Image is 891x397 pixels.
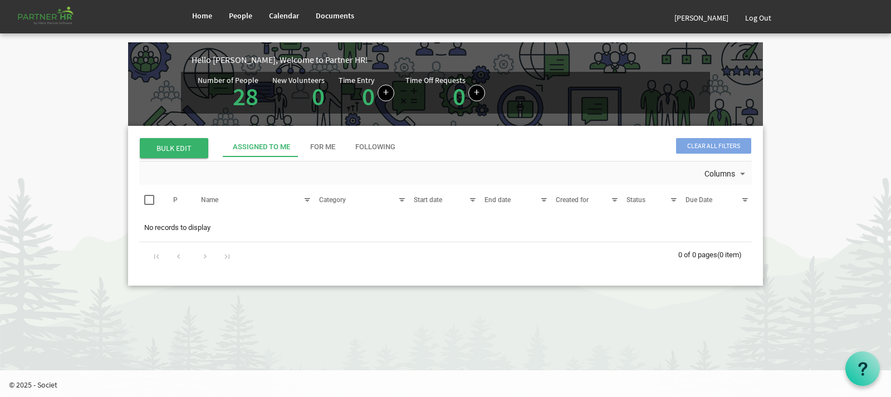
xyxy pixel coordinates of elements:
span: People [229,11,252,21]
div: Columns [702,161,750,185]
span: Start date [414,196,442,204]
a: 28 [233,81,258,112]
a: Log hours [378,85,394,101]
td: No records to display [139,217,752,238]
div: Go to previous page [171,248,186,263]
div: Go to first page [149,248,164,263]
div: Go to last page [219,248,234,263]
div: Number of pending time-off requests [405,76,496,109]
div: Time Off Requests [405,76,466,84]
a: [PERSON_NAME] [666,2,737,33]
div: For Me [310,142,335,153]
span: (0 item) [717,251,742,259]
span: Columns [703,167,736,181]
span: End date [484,196,511,204]
span: P [173,196,178,204]
p: © 2025 - Societ [9,379,891,390]
div: Following [355,142,395,153]
a: Create a new time off request [468,85,485,101]
span: Home [192,11,212,21]
div: Number of time entries [339,76,405,109]
button: Columns [702,167,750,182]
div: New Volunteers [272,76,325,84]
span: Calendar [269,11,299,21]
div: Go to next page [198,248,213,263]
span: Clear all filters [676,138,751,154]
a: 0 [362,81,375,112]
span: BULK EDIT [140,138,208,158]
div: Volunteer hired in the last 7 days [272,76,339,109]
a: 0 [312,81,325,112]
span: Created for [556,196,589,204]
a: Log Out [737,2,780,33]
div: Number of People [198,76,258,84]
div: Time Entry [339,76,375,84]
span: Status [626,196,645,204]
span: Category [319,196,346,204]
span: Name [201,196,218,204]
span: Due Date [686,196,712,204]
div: Total number of active people in Partner HR [198,76,272,109]
div: tab-header [223,137,835,157]
a: 0 [453,81,466,112]
div: Assigned To Me [233,142,290,153]
span: 0 of 0 pages [678,251,717,259]
span: Documents [316,11,354,21]
div: Hello [PERSON_NAME], Welcome to Partner HR! [192,53,763,66]
div: 0 of 0 pages (0 item) [678,242,752,266]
